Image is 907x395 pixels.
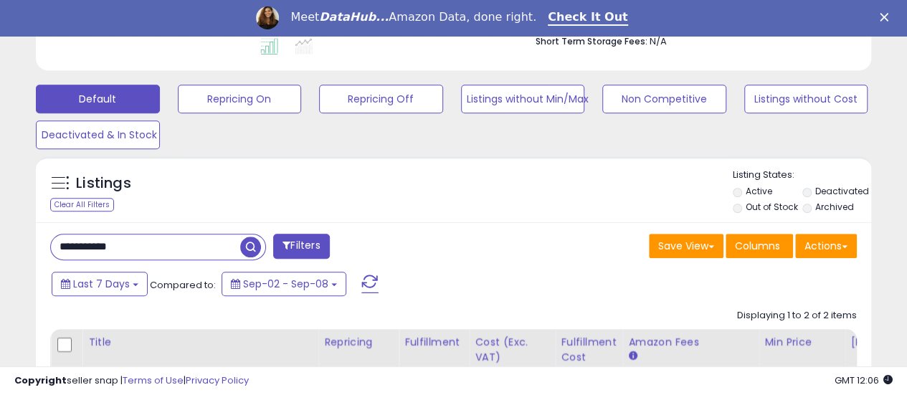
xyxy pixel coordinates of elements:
div: Title [88,335,312,350]
button: Listings without Min/Max [461,85,585,113]
label: Out of Stock [745,201,797,213]
button: Repricing Off [319,85,443,113]
div: seller snap | | [14,374,249,388]
a: Privacy Policy [186,373,249,387]
b: Short Term Storage Fees: [536,35,647,47]
div: Meet Amazon Data, done right. [290,10,536,24]
strong: Copyright [14,373,67,387]
i: DataHub... [319,10,389,24]
label: Active [745,185,771,197]
span: Last 7 Days [73,277,130,291]
a: Terms of Use [123,373,184,387]
button: Last 7 Days [52,272,148,296]
h5: Listings [76,173,131,194]
div: Amazon Fees [628,335,752,350]
button: Repricing On [178,85,302,113]
p: Listing States: [733,168,871,182]
button: Actions [795,234,857,258]
div: Fulfillment [404,335,462,350]
span: N/A [650,34,667,48]
div: Displaying 1 to 2 of 2 items [737,309,857,323]
span: 2025-09-16 12:06 GMT [835,373,893,387]
img: Profile image for Georgie [256,6,279,29]
div: Clear All Filters [50,198,114,211]
span: Compared to: [150,278,216,292]
button: Deactivated & In Stock [36,120,160,149]
small: Amazon Fees. [628,350,637,363]
button: Non Competitive [602,85,726,113]
span: Columns [735,239,780,253]
div: Close [880,13,894,22]
button: Save View [649,234,723,258]
div: Fulfillment Cost [561,335,616,365]
span: Sep-02 - Sep-08 [243,277,328,291]
button: Sep-02 - Sep-08 [222,272,346,296]
label: Archived [815,201,854,213]
div: Min Price [764,335,838,350]
button: Filters [273,234,329,259]
a: Check It Out [548,10,628,26]
label: Deactivated [815,185,869,197]
button: Columns [726,234,793,258]
div: Repricing [324,335,392,350]
div: Cost (Exc. VAT) [475,335,549,365]
button: Default [36,85,160,113]
button: Listings without Cost [744,85,868,113]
